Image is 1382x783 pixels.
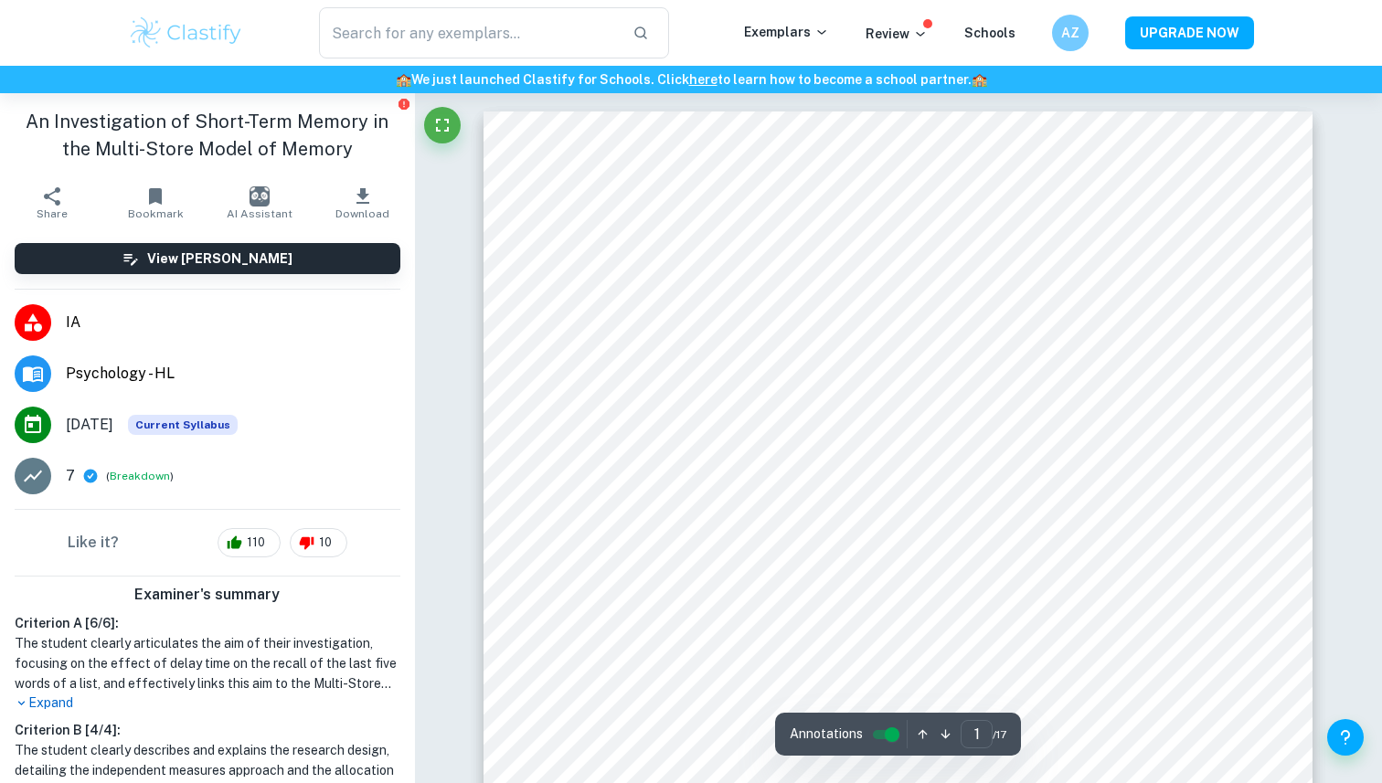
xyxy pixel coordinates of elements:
button: Help and Feedback [1327,719,1364,756]
span: [DATE] [66,414,113,436]
button: UPGRADE NOW [1125,16,1254,49]
h1: The student clearly articulates the aim of their investigation, focusing on the effect of delay t... [15,633,400,693]
p: Exemplars [744,22,829,42]
button: View [PERSON_NAME] [15,243,400,274]
a: here [689,72,718,87]
button: Breakdown [110,468,170,484]
h6: We just launched Clastify for Schools. Click to learn how to become a school partner. [4,69,1378,90]
h6: Examiner's summary [7,584,408,606]
span: 10 [309,534,342,552]
button: Bookmark [103,177,207,228]
span: AI Assistant [227,207,292,220]
div: 10 [290,528,347,557]
div: This exemplar is based on the current syllabus. Feel free to refer to it for inspiration/ideas wh... [128,415,238,435]
img: Clastify logo [128,15,244,51]
h6: AZ [1060,23,1081,43]
button: Download [311,177,414,228]
span: Psychology - HL [66,363,400,385]
button: Fullscreen [424,107,461,143]
button: AZ [1052,15,1089,51]
span: Share [37,207,68,220]
input: Search for any exemplars... [319,7,618,58]
h6: Like it? [68,532,119,554]
span: Bookmark [128,207,184,220]
span: Current Syllabus [128,415,238,435]
h6: Criterion B [ 4 / 4 ]: [15,720,400,740]
span: 🏫 [396,72,411,87]
a: Schools [964,26,1015,40]
span: IA [66,312,400,333]
h6: Criterion A [ 6 / 6 ]: [15,613,400,633]
button: Report issue [398,97,411,111]
h1: An Investigation of Short-Term Memory in the Multi-Store Model of Memory [15,108,400,163]
span: 110 [237,534,275,552]
h6: View [PERSON_NAME] [147,249,292,269]
img: AI Assistant [250,186,270,206]
span: 🏫 [972,72,987,87]
p: 7 [66,465,75,487]
span: Annotations [790,725,863,744]
p: Review [866,24,928,44]
span: Download [335,207,389,220]
button: AI Assistant [207,177,311,228]
p: Expand [15,693,400,713]
div: 110 [218,528,281,557]
span: / 17 [993,726,1006,743]
span: ( ) [106,468,174,485]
